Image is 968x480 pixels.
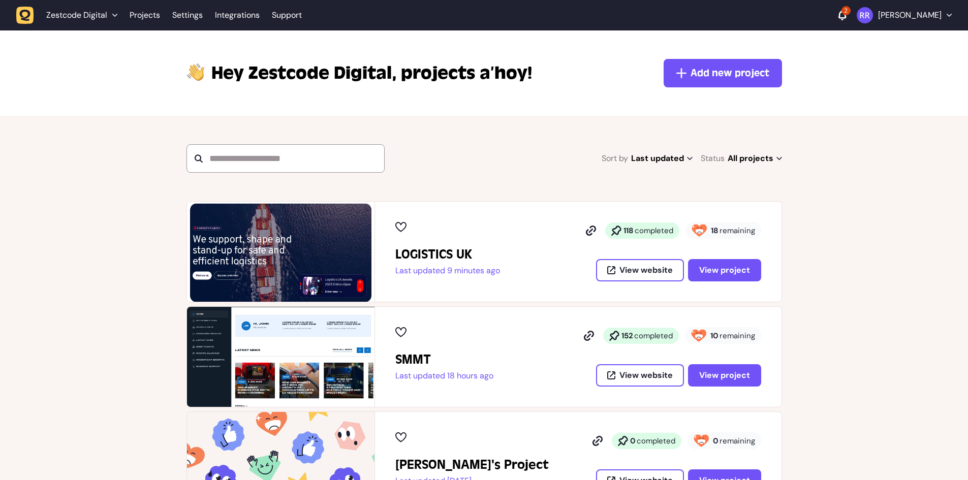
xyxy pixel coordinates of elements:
span: remaining [720,331,755,341]
button: View project [688,364,761,387]
button: [PERSON_NAME] [857,7,952,23]
button: View website [596,259,684,281]
span: Status [701,151,725,166]
span: Zestcode Digital [46,10,107,20]
span: completed [637,436,675,446]
a: Support [272,10,302,20]
button: Zestcode Digital [16,6,123,24]
a: Projects [130,6,160,24]
span: Zestcode Digital [211,61,397,85]
span: View website [619,371,673,379]
span: completed [634,331,673,341]
span: Sort by [602,151,628,166]
span: remaining [720,436,755,446]
span: View website [619,266,673,274]
span: Add new project [691,66,769,80]
img: hi-hand [186,61,205,82]
img: Riki-leigh Robinson [857,7,873,23]
strong: 118 [623,226,634,236]
span: remaining [720,226,755,236]
button: View project [688,259,761,281]
span: View project [699,266,750,274]
a: Integrations [215,6,260,24]
span: completed [635,226,673,236]
img: LOGISTICS UK [187,202,374,302]
span: All projects [728,151,782,166]
strong: 10 [710,331,719,341]
img: SMMT [187,307,374,407]
p: Last updated 9 minutes ago [395,266,500,276]
strong: 152 [621,331,633,341]
p: Last updated 18 hours ago [395,371,493,381]
strong: 0 [630,436,636,446]
p: projects a’hoy! [211,61,532,85]
h2: Riki-leigh's Project [395,457,549,473]
strong: 0 [713,436,719,446]
p: [PERSON_NAME] [878,10,942,20]
div: 2 [841,6,851,15]
h2: SMMT [395,351,493,368]
strong: 18 [711,226,719,236]
span: View project [699,371,750,379]
button: View website [596,364,684,387]
span: Last updated [631,151,693,166]
button: Add new project [664,59,782,87]
a: Settings [172,6,203,24]
h2: LOGISTICS UK [395,246,500,263]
